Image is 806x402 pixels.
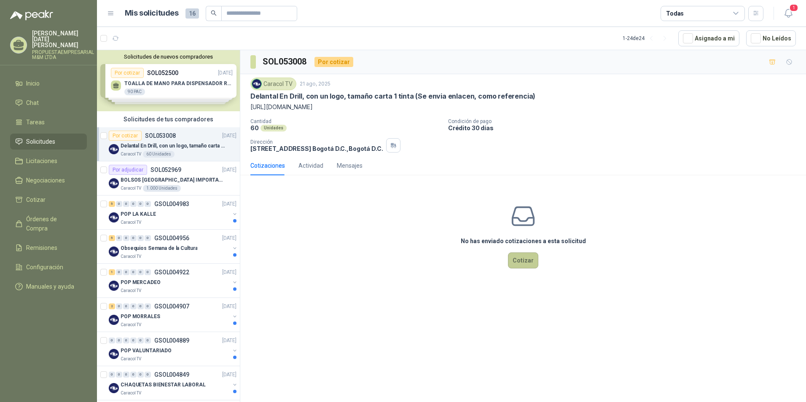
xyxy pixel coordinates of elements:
button: Solicitudes de nuevos compradores [100,54,236,60]
div: Unidades [261,125,287,131]
p: POP VALUNTARIADO [121,347,172,355]
img: Company Logo [109,281,119,291]
span: Negociaciones [26,176,65,185]
div: 0 [123,338,129,343]
div: 0 [137,235,144,241]
div: 0 [145,372,151,378]
span: Inicio [26,79,40,88]
div: 0 [116,235,122,241]
div: 0 [137,372,144,378]
p: PROPUESTAEMPRESARIAL M&M LTDA [32,50,94,60]
p: [DATE] [222,234,236,242]
span: Chat [26,98,39,107]
a: 5 0 0 0 0 0 GSOL004983[DATE] Company LogoPOP LA KALLECaracol TV [109,199,238,226]
span: search [211,10,217,16]
img: Company Logo [109,144,119,154]
a: Manuales y ayuda [10,279,87,295]
div: 0 [137,338,144,343]
span: Órdenes de Compra [26,214,79,233]
a: Tareas [10,114,87,130]
div: Cotizaciones [250,161,285,170]
a: 2 0 0 0 0 0 GSOL004907[DATE] Company LogoPOP MORRALESCaracol TV [109,301,238,328]
p: Dirección [250,139,383,145]
p: [DATE] [222,200,236,208]
div: 0 [130,372,137,378]
span: Solicitudes [26,137,55,146]
div: Actividad [298,161,323,170]
div: 1 - 24 de 24 [623,32,672,45]
p: GSOL004907 [154,303,189,309]
a: 0 0 0 0 0 0 GSOL004889[DATE] Company LogoPOP VALUNTARIADOCaracol TV [109,335,238,362]
h3: No has enviado cotizaciones a esta solicitud [461,236,586,246]
span: 1 [789,4,798,12]
p: [STREET_ADDRESS] Bogotá D.C. , Bogotá D.C. [250,145,383,152]
div: 0 [130,235,137,241]
p: Delantal En Drill, con un logo, tamaño carta 1 tinta (Se envia enlacen, como referencia) [121,142,226,150]
div: 0 [145,338,151,343]
button: Cotizar [508,252,538,268]
div: 0 [137,303,144,309]
div: 0 [123,269,129,275]
img: Company Logo [109,315,119,325]
div: 2 [109,303,115,309]
p: GSOL004983 [154,201,189,207]
p: CHAQUETAS BIENESTAR LABORAL [121,381,206,389]
div: Caracol TV [250,78,296,90]
button: 1 [781,6,796,21]
p: Caracol TV [121,151,141,158]
a: Órdenes de Compra [10,211,87,236]
div: 0 [130,338,137,343]
div: 0 [130,303,137,309]
img: Company Logo [109,178,119,188]
div: 1.000 Unidades [143,185,181,192]
div: 0 [123,372,129,378]
span: Cotizar [26,195,46,204]
div: 0 [116,201,122,207]
div: 0 [130,269,137,275]
a: Remisiones [10,240,87,256]
p: Caracol TV [121,390,141,397]
div: 0 [145,303,151,309]
img: Company Logo [109,383,119,393]
div: 5 [109,201,115,207]
div: 0 [123,201,129,207]
a: Chat [10,95,87,111]
p: [PERSON_NAME][DATE] [PERSON_NAME] [32,30,94,48]
p: POP LA KALLE [121,210,156,218]
p: SOL053008 [145,133,176,139]
p: Crédito 30 días [448,124,803,131]
p: SOL052969 [150,167,181,173]
a: Por cotizarSOL053008[DATE] Company LogoDelantal En Drill, con un logo, tamaño carta 1 tinta (Se e... [97,127,240,161]
img: Company Logo [109,247,119,257]
a: Solicitudes [10,134,87,150]
div: 0 [116,372,122,378]
span: 16 [185,8,199,19]
a: Licitaciones [10,153,87,169]
a: 5 0 0 0 0 0 GSOL004956[DATE] Company LogoObsequios Semana de la CulturaCaracol TV [109,233,238,260]
p: Condición de pago [448,118,803,124]
div: Mensajes [337,161,363,170]
p: Caracol TV [121,185,141,192]
span: Remisiones [26,243,57,252]
div: 0 [145,235,151,241]
img: Logo peakr [10,10,53,20]
div: Todas [666,9,684,18]
div: 0 [137,201,144,207]
button: Asignado a mi [678,30,739,46]
span: Manuales y ayuda [26,282,74,291]
p: Caracol TV [121,219,141,226]
p: Obsequios Semana de la Cultura [121,244,197,252]
p: [URL][DOMAIN_NAME] [250,102,796,112]
div: Solicitudes de tus compradores [97,111,240,127]
p: [DATE] [222,166,236,174]
a: Por adjudicarSOL052969[DATE] Company LogoBOLSOS [GEOGRAPHIC_DATA] IMPORTADO [GEOGRAPHIC_DATA]-397... [97,161,240,196]
div: Solicitudes de nuevos compradoresPor cotizarSOL052500[DATE] TOALLA DE MANO PARA DISPENSADOR ROLLO... [97,50,240,111]
div: 0 [145,269,151,275]
p: Caracol TV [121,322,141,328]
div: 0 [145,201,151,207]
p: [DATE] [222,132,236,140]
div: 0 [109,372,115,378]
div: 0 [130,201,137,207]
p: Caracol TV [121,287,141,294]
p: 21 ago, 2025 [300,80,330,88]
